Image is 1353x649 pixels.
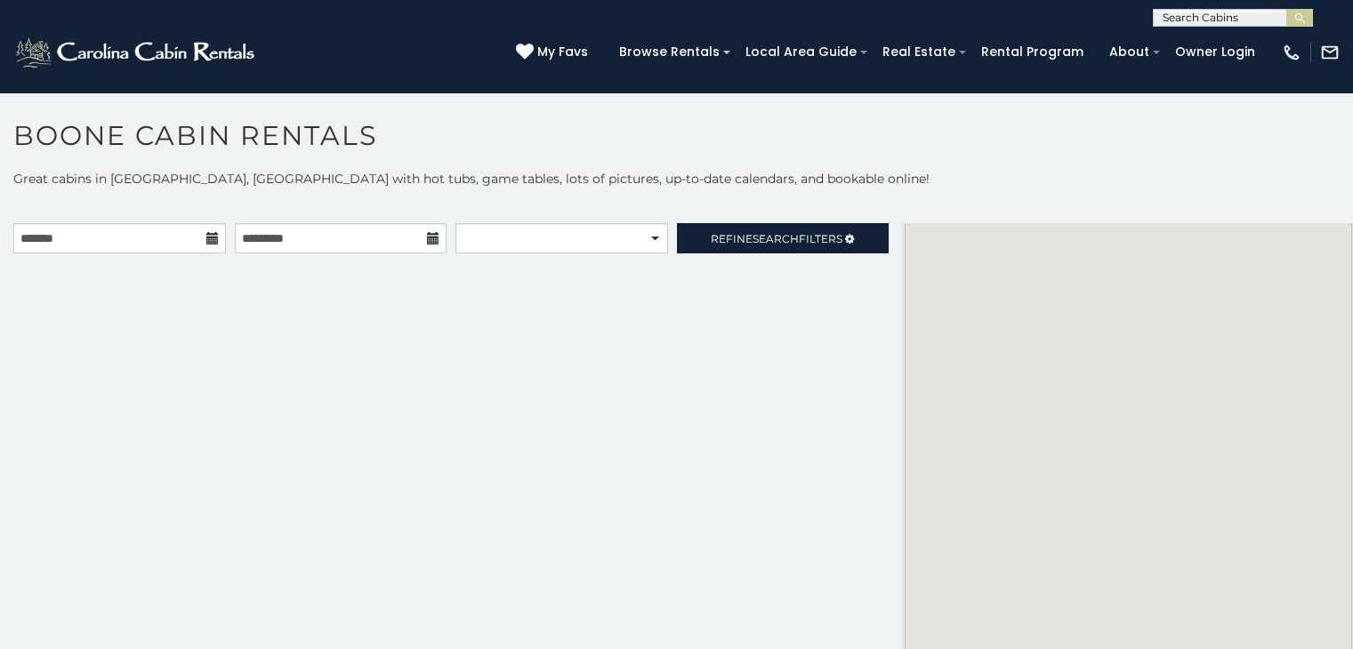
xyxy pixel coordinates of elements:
a: Local Area Guide [737,38,866,66]
img: phone-regular-white.png [1282,43,1301,62]
span: My Favs [537,43,588,61]
a: Owner Login [1166,38,1264,66]
a: My Favs [516,43,592,62]
img: White-1-2.png [13,35,260,70]
img: mail-regular-white.png [1320,43,1340,62]
a: Browse Rentals [610,38,729,66]
span: Refine Filters [711,232,842,245]
span: Search [753,232,799,245]
a: RefineSearchFilters [677,223,890,253]
a: About [1100,38,1158,66]
a: Rental Program [972,38,1092,66]
a: Real Estate [874,38,964,66]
